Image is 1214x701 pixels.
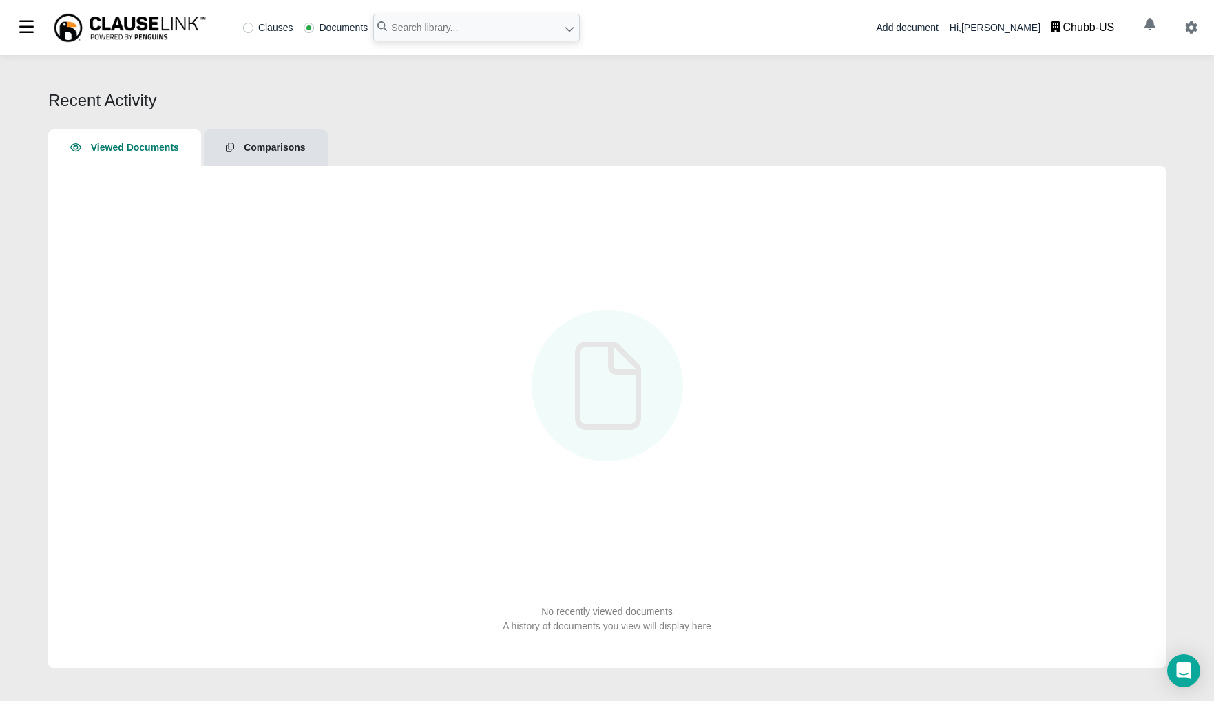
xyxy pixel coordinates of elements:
[950,14,1125,41] div: Hi, [PERSON_NAME]
[1063,19,1115,36] div: Chubb-US
[541,605,673,619] div: No recently viewed documents
[373,14,580,41] input: Search library...
[877,21,939,35] div: Add document
[91,142,179,153] span: Viewed Documents
[48,88,1166,113] div: Recent Activity
[503,619,711,634] div: A history of documents you view will display here
[244,142,305,153] span: Comparisons
[1040,14,1125,41] button: Chubb-US
[304,23,368,32] label: Documents
[52,12,207,43] img: ClauseLink
[1167,654,1200,687] div: Open Intercom Messenger
[243,23,293,32] label: Clauses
